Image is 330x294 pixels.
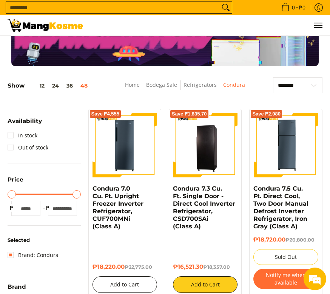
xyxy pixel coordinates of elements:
[63,83,77,89] button: 36
[8,177,23,182] span: Price
[8,237,81,243] h6: Selected
[8,82,91,89] h5: Show
[8,142,48,154] a: Out of stock
[291,5,296,10] span: 0
[8,204,15,212] span: ₱
[91,15,322,35] ul: Customer Navigation
[252,112,281,116] span: Save ₱2,080
[172,112,207,116] span: Save ₱1,835.70
[298,5,307,10] span: ₱0
[253,269,318,289] button: Notify me when available
[253,249,318,265] button: Sold Out
[146,81,177,88] a: Bodega Sale
[93,185,143,230] a: Condura 7.0 Cu. Ft. Upright Freezer Inverter Refrigerator, CUF700MNi (Class A)
[313,15,322,35] button: Menu
[8,19,83,32] img: Bodega Sale Refrigerator l Mang Kosme: Home Appliances Warehouse Sale Condura
[125,264,152,270] del: ₱22,775.00
[173,114,237,177] img: Condura 7.3 Cu. Ft. Single Door - Direct Cool Inverter Refrigerator, CSD700SAi (Class A)
[48,83,63,89] button: 24
[8,249,59,261] a: Brand: Condura
[184,81,217,88] a: Refrigerators
[285,237,315,243] del: ₱20,800.00
[93,113,157,177] img: Condura 7.0 Cu. Ft. Upright Freezer Inverter Refrigerator, CUF700MNi (Class A)
[253,236,318,243] h6: ₱18,720.00
[93,276,157,293] button: Add to Cart
[8,129,37,142] a: In stock
[203,264,230,270] del: ₱18,357.00
[279,3,308,12] span: •
[223,80,245,90] span: Condura
[125,81,140,88] a: Home
[253,185,308,230] a: Condura 7.5 Cu. Ft. Direct Cool, Two Door Manual Defrost Inverter Refrigerator, Iron Gray (Class A)
[8,177,23,188] summary: Open
[8,118,42,124] span: Availability
[25,83,48,89] button: 12
[93,263,157,271] h6: ₱18,220.00
[173,185,235,230] a: Condura 7.3 Cu. Ft. Single Door - Direct Cool Inverter Refrigerator, CSD700SAi (Class A)
[253,113,318,177] img: condura-direct-cool-7.5-cubic-feet-2-door-manual-defrost-inverter-ref-iron-gray-full-view-mang-kosme
[106,80,264,97] nav: Breadcrumbs
[173,263,237,271] h6: ₱16,521.30
[77,83,91,89] button: 48
[220,2,232,13] button: Search
[91,15,322,35] nav: Main Menu
[8,284,26,289] span: Brand
[8,118,42,129] summary: Open
[44,204,52,212] span: ₱
[173,276,237,293] button: Add to Cart
[91,112,120,116] span: Save ₱4,555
